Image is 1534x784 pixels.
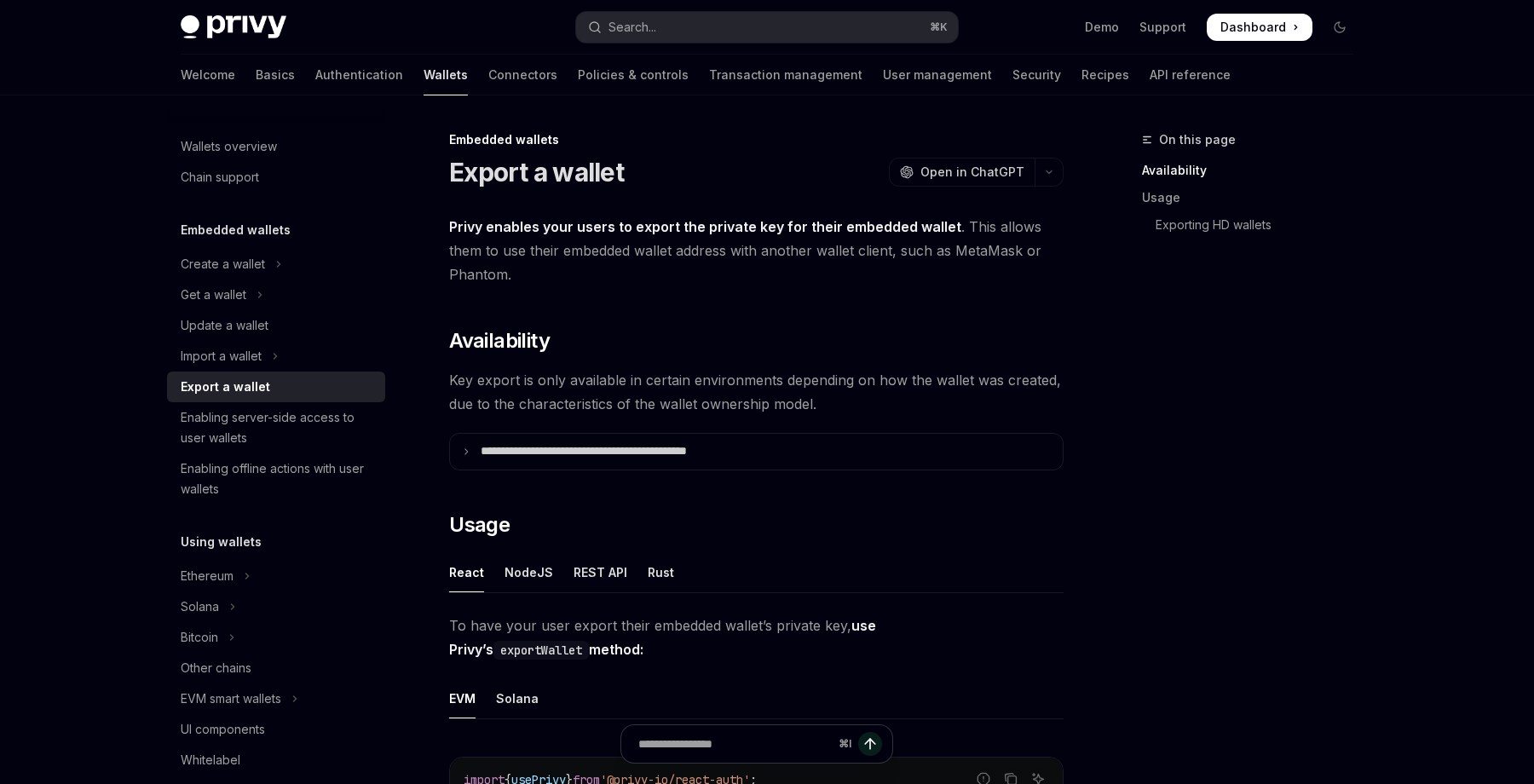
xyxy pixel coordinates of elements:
div: Get a wallet [181,285,246,305]
div: Bitcoin [181,627,218,648]
button: Toggle Ethereum section [167,561,385,591]
div: Export a wallet [181,377,270,397]
a: Enabling server-side access to user wallets [167,402,385,453]
div: Search... [608,17,656,37]
a: Demo [1085,19,1119,36]
a: Support [1139,19,1186,36]
span: Dashboard [1220,19,1286,36]
a: API reference [1150,55,1231,95]
div: React [449,552,484,592]
img: dark logo [181,15,286,39]
a: Transaction management [709,55,862,95]
a: Wallets overview [167,131,385,162]
div: Embedded wallets [449,131,1064,148]
a: Welcome [181,55,235,95]
div: Create a wallet [181,254,265,274]
span: Key export is only available in certain environments depending on how the wallet was created, due... [449,368,1064,416]
div: REST API [574,552,627,592]
span: ⌘ K [930,20,948,34]
strong: Privy enables your users to export the private key for their embedded wallet [449,218,961,235]
div: Import a wallet [181,346,262,366]
button: Toggle Import a wallet section [167,341,385,372]
a: Update a wallet [167,310,385,341]
button: Toggle EVM smart wallets section [167,683,385,714]
a: Enabling offline actions with user wallets [167,453,385,504]
h1: Export a wallet [449,157,624,187]
h5: Using wallets [181,532,262,552]
div: Enabling offline actions with user wallets [181,458,375,499]
div: Enabling server-side access to user wallets [181,407,375,448]
a: Authentication [315,55,403,95]
div: Whitelabel [181,750,240,770]
a: Whitelabel [167,745,385,775]
button: Open in ChatGPT [889,158,1035,187]
h5: Embedded wallets [181,220,291,240]
button: Toggle Get a wallet section [167,280,385,310]
strong: use Privy’s method: [449,617,876,658]
div: Other chains [181,658,251,678]
span: . This allows them to use their embedded wallet address with another wallet client, such as MetaM... [449,215,1064,286]
code: exportWallet [493,641,589,660]
a: Other chains [167,653,385,683]
span: On this page [1159,130,1236,150]
button: Toggle Create a wallet section [167,249,385,280]
span: To have your user export their embedded wallet’s private key, [449,614,1064,661]
a: Exporting HD wallets [1142,211,1367,239]
a: Export a wallet [167,372,385,402]
span: Usage [449,511,510,539]
div: Update a wallet [181,315,268,336]
div: Rust [648,552,674,592]
div: Solana [181,597,219,617]
a: Usage [1142,184,1367,211]
button: Send message [858,732,882,756]
span: Availability [449,327,550,355]
a: Dashboard [1207,14,1312,41]
span: Open in ChatGPT [920,164,1024,181]
div: Solana [496,678,539,718]
a: Wallets [424,55,468,95]
a: User management [883,55,992,95]
div: EVM [449,678,476,718]
button: Toggle Bitcoin section [167,622,385,653]
input: Ask a question... [638,725,832,763]
button: Open search [576,12,958,43]
button: Toggle Solana section [167,591,385,622]
button: Toggle dark mode [1326,14,1353,41]
a: Recipes [1081,55,1129,95]
div: Wallets overview [181,136,277,157]
div: Chain support [181,167,259,187]
a: Basics [256,55,295,95]
a: Security [1012,55,1061,95]
a: Availability [1142,157,1367,184]
div: NodeJS [505,552,553,592]
div: EVM smart wallets [181,689,281,709]
div: UI components [181,719,265,740]
a: Chain support [167,162,385,193]
div: Ethereum [181,566,234,586]
a: UI components [167,714,385,745]
a: Policies & controls [578,55,689,95]
a: Connectors [488,55,557,95]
